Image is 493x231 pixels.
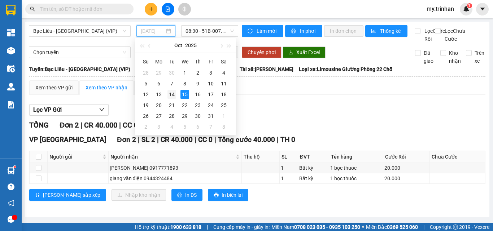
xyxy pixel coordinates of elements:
[191,89,204,100] td: 2025-10-16
[180,68,189,77] div: 1
[324,25,363,37] button: In đơn chọn
[280,136,295,144] span: TH 0
[165,56,178,67] th: Tu
[60,121,79,129] span: Đơn 2
[193,112,202,120] div: 30
[207,223,208,231] span: |
[154,79,163,88] div: 6
[257,27,278,35] span: Làm mới
[242,151,280,163] th: Thu hộ
[139,121,152,132] td: 2025-11-02
[219,112,228,120] div: 1
[152,78,165,89] td: 2025-10-06
[383,151,430,163] th: Cước Rồi
[177,192,182,198] span: printer
[8,183,14,190] span: question-circle
[193,79,202,88] div: 9
[42,5,78,14] b: TRÍ NHÂN
[29,189,106,201] button: sort-ascending[PERSON_NAME] sắp xếp
[145,3,157,15] button: plus
[29,121,49,129] span: TỔNG
[49,153,101,161] span: Người gửi
[214,192,219,198] span: printer
[152,89,165,100] td: 2025-10-13
[206,79,215,88] div: 10
[112,189,166,201] button: downloadNhập kho nhận
[330,174,382,182] div: 1 bọc thuốc
[214,136,216,144] span: |
[139,89,152,100] td: 2025-10-12
[139,56,152,67] th: Su
[7,29,15,36] img: dashboard-icon
[84,121,117,129] span: CR 40.000
[219,79,228,88] div: 11
[167,90,176,99] div: 14
[206,68,215,77] div: 3
[80,121,82,129] span: |
[178,111,191,121] td: 2025-10-29
[387,224,418,230] strong: 0369 525 060
[6,5,16,15] img: logo-vxr
[479,6,486,12] span: caret-down
[170,224,201,230] strong: 1900 633 818
[167,101,176,110] div: 21
[204,111,217,121] td: 2025-10-31
[152,56,165,67] th: Mo
[180,79,189,88] div: 8
[380,27,402,35] span: Thống kê
[180,90,189,99] div: 15
[154,112,163,120] div: 27
[135,223,201,231] span: Hỗ trợ kỹ thuật:
[161,136,193,144] span: CR 40.000
[472,49,487,65] span: Trên xe
[193,90,202,99] div: 16
[288,50,293,55] span: download
[185,191,197,199] span: In DS
[29,136,106,144] span: VP [GEOGRAPHIC_DATA]
[139,78,152,89] td: 2025-10-05
[141,68,150,77] div: 28
[219,101,228,110] div: 25
[421,49,436,65] span: Đã giao
[8,200,14,206] span: notification
[371,28,377,34] span: bar-chart
[141,27,165,35] input: 15/10/2025
[167,112,176,120] div: 28
[421,4,460,13] span: my.trinhan
[167,123,176,131] div: 4
[193,68,202,77] div: 2
[141,123,150,131] div: 2
[33,26,126,36] span: Bạc Liêu - Sài Gòn (VIP)
[446,49,464,65] span: Kho nhận
[217,121,230,132] td: 2025-11-08
[423,223,424,231] span: |
[180,101,189,110] div: 22
[152,100,165,111] td: 2025-10-20
[154,68,163,77] div: 29
[193,101,202,110] div: 23
[280,151,298,163] th: SL
[165,121,178,132] td: 2025-11-04
[139,111,152,121] td: 2025-10-26
[3,16,138,34] li: [STREET_ADDRESS][PERSON_NAME]
[139,100,152,111] td: 2025-10-19
[300,27,317,35] span: In phơi
[154,101,163,110] div: 20
[217,100,230,111] td: 2025-10-25
[330,164,382,172] div: 1 bọc thuoc
[296,48,320,56] span: Xuất Excel
[204,89,217,100] td: 2025-10-17
[366,223,418,231] span: Miền Bắc
[180,112,189,120] div: 29
[329,151,383,163] th: Tên hàng
[430,151,485,163] th: Chưa Cước
[167,68,176,77] div: 30
[178,56,191,67] th: We
[242,46,282,58] button: Chuyển phơi
[123,121,138,129] span: CC 0
[217,56,230,67] th: Sa
[365,25,407,37] button: bar-chartThống kê
[384,164,428,172] div: 20.000
[299,174,328,182] div: Bất kỳ
[219,123,228,131] div: 8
